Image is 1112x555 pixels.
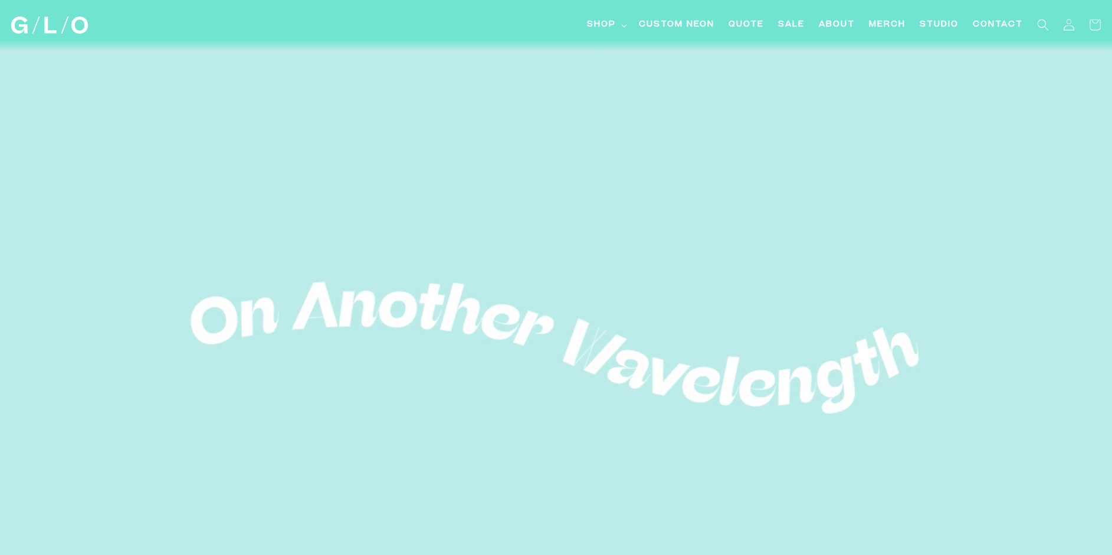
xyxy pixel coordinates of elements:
summary: Search [1030,12,1056,38]
span: About [819,19,855,31]
a: GLO Studio [6,12,92,38]
a: SALE [771,12,812,38]
a: Studio [913,12,966,38]
img: GLO Studio [11,17,88,34]
a: Custom Neon [632,12,721,38]
summary: Shop [580,12,632,38]
span: Quote [729,19,764,31]
span: Studio [920,19,959,31]
a: About [812,12,862,38]
span: Custom Neon [639,19,714,31]
span: Merch [869,19,906,31]
a: Quote [721,12,771,38]
iframe: Chat Widget [1053,498,1112,555]
span: SALE [778,19,805,31]
a: Merch [862,12,913,38]
span: Contact [973,19,1023,31]
span: Shop [587,19,616,31]
a: Contact [966,12,1030,38]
